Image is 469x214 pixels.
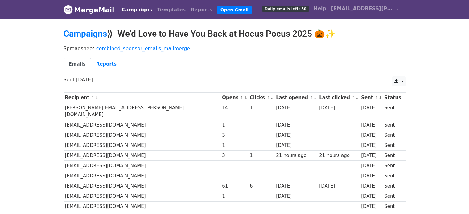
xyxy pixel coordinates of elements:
[250,183,273,190] div: 6
[379,95,382,100] a: ↓
[64,140,221,150] td: [EMAIL_ADDRESS][DOMAIN_NAME]
[383,151,402,161] td: Sent
[276,132,316,139] div: [DATE]
[222,142,247,149] div: 1
[222,132,247,139] div: 3
[222,104,247,111] div: 14
[276,152,316,159] div: 21 hours ago
[361,203,381,210] div: [DATE]
[383,191,402,201] td: Sent
[248,93,274,103] th: Clicks
[319,152,358,159] div: 21 hours ago
[276,193,316,200] div: [DATE]
[64,191,221,201] td: [EMAIL_ADDRESS][DOMAIN_NAME]
[319,104,358,111] div: [DATE]
[155,4,188,16] a: Templates
[64,130,221,140] td: [EMAIL_ADDRESS][DOMAIN_NAME]
[360,93,383,103] th: Sent
[311,2,329,15] a: Help
[270,95,274,100] a: ↓
[95,95,98,100] a: ↓
[250,104,273,111] div: 1
[64,45,406,52] p: Spreadsheet:
[383,140,402,150] td: Sent
[361,142,381,149] div: [DATE]
[64,171,221,181] td: [EMAIL_ADDRESS][DOMAIN_NAME]
[276,183,316,190] div: [DATE]
[361,132,381,139] div: [DATE]
[361,152,381,159] div: [DATE]
[222,183,247,190] div: 61
[356,95,359,100] a: ↓
[361,172,381,180] div: [DATE]
[276,142,316,149] div: [DATE]
[314,95,317,100] a: ↓
[119,4,155,16] a: Campaigns
[188,4,215,16] a: Reports
[64,103,221,120] td: [PERSON_NAME][EMAIL_ADDRESS][PERSON_NAME][DOMAIN_NAME]
[375,95,378,100] a: ↑
[64,151,221,161] td: [EMAIL_ADDRESS][DOMAIN_NAME]
[250,152,273,159] div: 1
[383,181,402,191] td: Sent
[240,95,244,100] a: ↑
[222,193,247,200] div: 1
[318,93,360,103] th: Last clicked
[221,93,249,103] th: Opens
[361,183,381,190] div: [DATE]
[217,6,252,14] a: Open Gmail
[262,6,308,12] span: Daily emails left: 50
[361,122,381,129] div: [DATE]
[276,104,316,111] div: [DATE]
[310,95,313,100] a: ↑
[329,2,401,17] a: [EMAIL_ADDRESS][PERSON_NAME][DOMAIN_NAME]
[64,29,406,39] h2: ⟫ We’d Love to Have You Back at Hocus Pocus 2025 🎃✨
[222,152,247,159] div: 3
[64,161,221,171] td: [EMAIL_ADDRESS][DOMAIN_NAME]
[222,122,247,129] div: 1
[260,2,311,15] a: Daily emails left: 50
[91,58,122,71] a: Reports
[64,58,91,71] a: Emails
[64,181,221,191] td: [EMAIL_ADDRESS][DOMAIN_NAME]
[331,5,393,12] span: [EMAIL_ADDRESS][PERSON_NAME][DOMAIN_NAME]
[352,95,355,100] a: ↑
[383,130,402,140] td: Sent
[361,162,381,169] div: [DATE]
[64,93,221,103] th: Recipient
[383,161,402,171] td: Sent
[64,29,107,39] a: Campaigns
[64,76,406,83] p: Sent [DATE]
[96,46,190,51] a: combined_sponsor_emails_mailmerge
[361,104,381,111] div: [DATE]
[276,122,316,129] div: [DATE]
[319,183,358,190] div: [DATE]
[64,201,221,212] td: [EMAIL_ADDRESS][DOMAIN_NAME]
[383,201,402,212] td: Sent
[64,3,114,16] a: MergeMail
[274,93,318,103] th: Last opened
[383,103,402,120] td: Sent
[91,95,94,100] a: ↑
[64,120,221,130] td: [EMAIL_ADDRESS][DOMAIN_NAME]
[383,171,402,181] td: Sent
[383,120,402,130] td: Sent
[266,95,270,100] a: ↑
[244,95,248,100] a: ↓
[361,193,381,200] div: [DATE]
[383,93,402,103] th: Status
[64,5,73,14] img: MergeMail logo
